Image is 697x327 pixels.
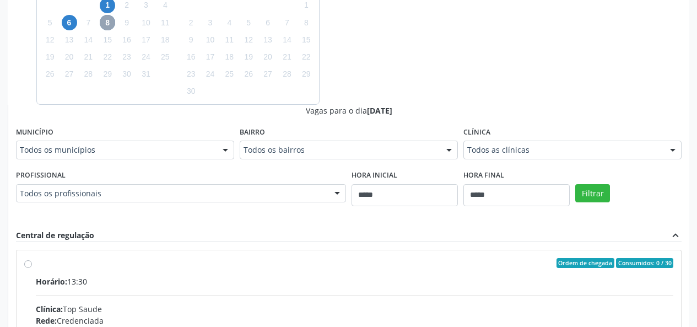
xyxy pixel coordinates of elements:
[36,304,63,314] span: Clínica:
[62,32,77,47] span: segunda-feira, 13 de outubro de 2025
[80,15,96,30] span: terça-feira, 7 de outubro de 2025
[299,15,314,30] span: sábado, 8 de novembro de 2025
[80,67,96,82] span: terça-feira, 28 de outubro de 2025
[36,315,57,326] span: Rede:
[80,32,96,47] span: terça-feira, 14 de outubro de 2025
[100,15,115,30] span: quarta-feira, 8 de outubro de 2025
[203,15,218,30] span: segunda-feira, 3 de novembro de 2025
[138,15,154,30] span: sexta-feira, 10 de outubro de 2025
[119,32,134,47] span: quinta-feira, 16 de outubro de 2025
[42,50,58,65] span: domingo, 19 de outubro de 2025
[183,50,199,65] span: domingo, 16 de novembro de 2025
[299,50,314,65] span: sábado, 22 de novembro de 2025
[279,32,295,47] span: sexta-feira, 14 de novembro de 2025
[467,144,659,156] span: Todos as clínicas
[138,67,154,82] span: sexta-feira, 31 de outubro de 2025
[183,67,199,82] span: domingo, 23 de novembro de 2025
[158,15,173,30] span: sábado, 11 de outubro de 2025
[183,32,199,47] span: domingo, 9 de novembro de 2025
[203,32,218,47] span: segunda-feira, 10 de novembro de 2025
[16,167,66,184] label: Profissional
[260,15,275,30] span: quinta-feira, 6 de novembro de 2025
[36,276,673,287] div: 13:30
[279,50,295,65] span: sexta-feira, 21 de novembro de 2025
[241,50,256,65] span: quarta-feira, 19 de novembro de 2025
[203,67,218,82] span: segunda-feira, 24 de novembro de 2025
[42,67,58,82] span: domingo, 26 de outubro de 2025
[20,144,212,156] span: Todos os municípios
[62,50,77,65] span: segunda-feira, 20 de outubro de 2025
[62,67,77,82] span: segunda-feira, 27 de outubro de 2025
[100,32,115,47] span: quarta-feira, 15 de outubro de 2025
[279,67,295,82] span: sexta-feira, 28 de novembro de 2025
[463,167,504,184] label: Hora final
[16,124,53,141] label: Município
[260,67,275,82] span: quinta-feira, 27 de novembro de 2025
[80,50,96,65] span: terça-feira, 21 de outubro de 2025
[16,105,682,116] div: Vagas para o dia
[299,67,314,82] span: sábado, 29 de novembro de 2025
[36,303,673,315] div: Top Saude
[36,315,673,326] div: Credenciada
[616,258,673,268] span: Consumidos: 0 / 30
[42,32,58,47] span: domingo, 12 de outubro de 2025
[244,144,435,156] span: Todos os bairros
[279,15,295,30] span: sexta-feira, 7 de novembro de 2025
[240,124,265,141] label: Bairro
[463,124,490,141] label: Clínica
[221,67,237,82] span: terça-feira, 25 de novembro de 2025
[158,50,173,65] span: sábado, 25 de outubro de 2025
[352,167,397,184] label: Hora inicial
[221,15,237,30] span: terça-feira, 4 de novembro de 2025
[556,258,614,268] span: Ordem de chegada
[575,184,610,203] button: Filtrar
[203,50,218,65] span: segunda-feira, 17 de novembro de 2025
[138,50,154,65] span: sexta-feira, 24 de outubro de 2025
[119,50,134,65] span: quinta-feira, 23 de outubro de 2025
[241,32,256,47] span: quarta-feira, 12 de novembro de 2025
[260,50,275,65] span: quinta-feira, 20 de novembro de 2025
[260,32,275,47] span: quinta-feira, 13 de novembro de 2025
[138,32,154,47] span: sexta-feira, 17 de outubro de 2025
[16,229,94,242] div: Central de regulação
[221,50,237,65] span: terça-feira, 18 de novembro de 2025
[20,188,323,199] span: Todos os profissionais
[183,84,199,99] span: domingo, 30 de novembro de 2025
[241,67,256,82] span: quarta-feira, 26 de novembro de 2025
[299,32,314,47] span: sábado, 15 de novembro de 2025
[183,15,199,30] span: domingo, 2 de novembro de 2025
[669,229,682,242] i: expand_less
[42,15,58,30] span: domingo, 5 de outubro de 2025
[119,67,134,82] span: quinta-feira, 30 de outubro de 2025
[367,105,392,116] span: [DATE]
[100,50,115,65] span: quarta-feira, 22 de outubro de 2025
[100,67,115,82] span: quarta-feira, 29 de outubro de 2025
[158,32,173,47] span: sábado, 18 de outubro de 2025
[36,276,67,287] span: Horário:
[241,15,256,30] span: quarta-feira, 5 de novembro de 2025
[221,32,237,47] span: terça-feira, 11 de novembro de 2025
[119,15,134,30] span: quinta-feira, 9 de outubro de 2025
[62,15,77,30] span: segunda-feira, 6 de outubro de 2025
